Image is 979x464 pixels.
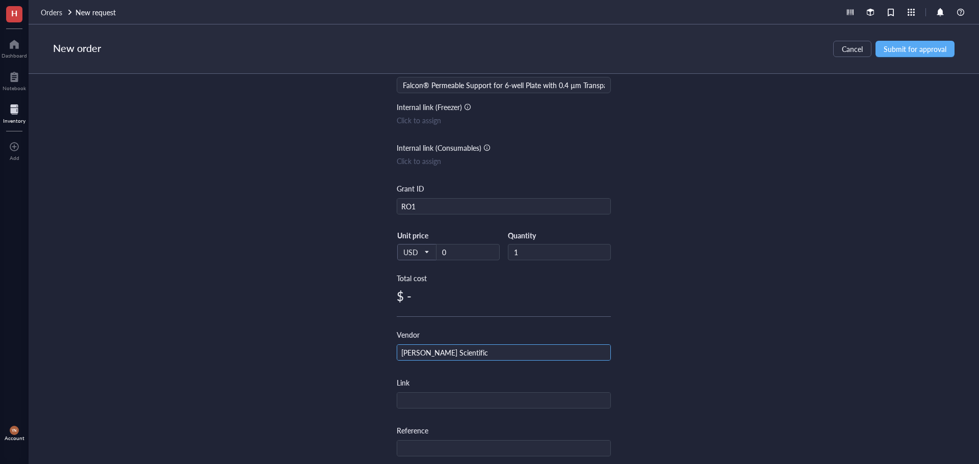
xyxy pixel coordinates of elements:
div: New order [53,41,101,57]
div: Vendor [397,329,420,340]
div: Dashboard [2,52,27,59]
div: Notebook [3,85,26,91]
div: Account [5,435,24,441]
span: Cancel [842,45,863,53]
div: Inventory [3,118,25,124]
div: Reference [397,425,428,436]
a: New request [75,7,118,18]
div: Internal link (Freezer) [397,101,462,113]
span: Submit for approval [884,45,946,53]
a: Notebook [3,69,26,91]
a: Dashboard [2,36,27,59]
span: YN [12,428,17,433]
a: Inventory [3,101,25,124]
div: $ - [397,288,611,304]
div: Click to assign [397,115,611,126]
button: Submit for approval [875,41,955,57]
div: Total cost [397,272,611,284]
div: Internal link (Consumables) [397,142,481,153]
span: USD [403,248,428,257]
span: H [11,7,17,19]
div: Grant ID [397,183,424,194]
div: Quantity [508,231,611,240]
div: Unit price [397,231,461,240]
div: Click to assign [397,155,611,167]
button: Cancel [833,41,871,57]
div: Link [397,377,409,388]
div: Add [10,155,19,161]
span: Orders [41,7,62,17]
a: Orders [41,7,73,18]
